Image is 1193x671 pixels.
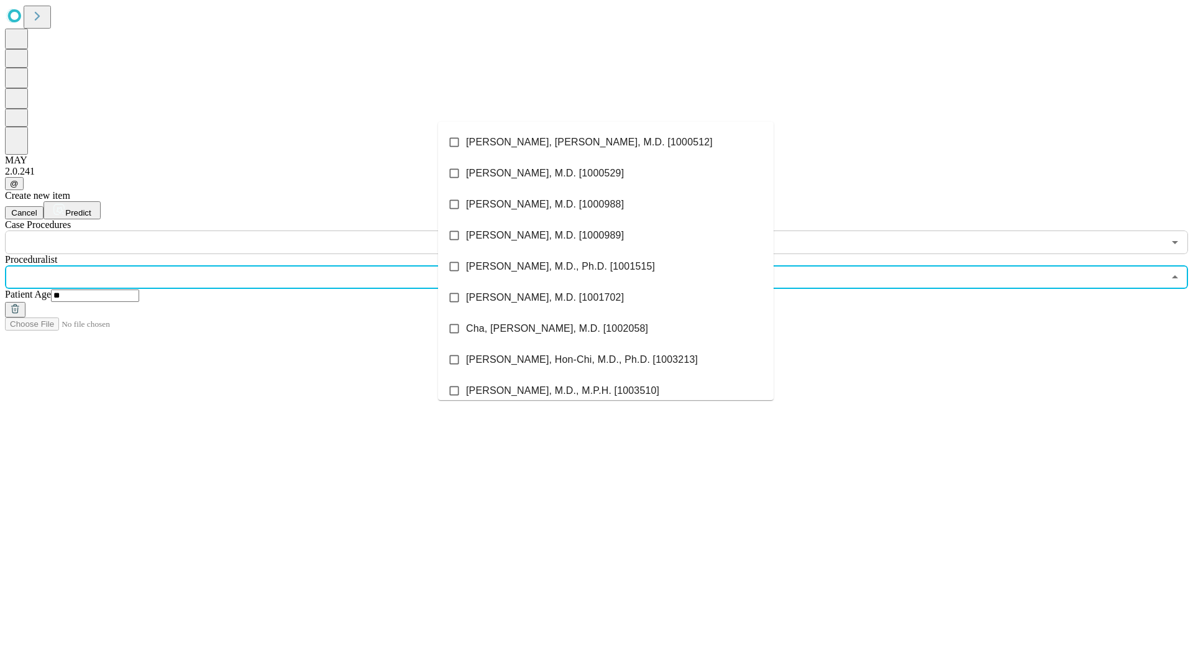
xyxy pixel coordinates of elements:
[65,208,91,217] span: Predict
[466,290,624,305] span: [PERSON_NAME], M.D. [1001702]
[5,166,1188,177] div: 2.0.241
[1166,234,1184,251] button: Open
[466,321,648,336] span: Cha, [PERSON_NAME], M.D. [1002058]
[43,201,101,219] button: Predict
[466,197,624,212] span: [PERSON_NAME], M.D. [1000988]
[10,179,19,188] span: @
[466,135,713,150] span: [PERSON_NAME], [PERSON_NAME], M.D. [1000512]
[1166,268,1184,286] button: Close
[466,352,698,367] span: [PERSON_NAME], Hon-Chi, M.D., Ph.D. [1003213]
[466,166,624,181] span: [PERSON_NAME], M.D. [1000529]
[466,383,659,398] span: [PERSON_NAME], M.D., M.P.H. [1003510]
[466,259,655,274] span: [PERSON_NAME], M.D., Ph.D. [1001515]
[5,289,51,299] span: Patient Age
[5,155,1188,166] div: MAY
[5,219,71,230] span: Scheduled Procedure
[11,208,37,217] span: Cancel
[5,190,70,201] span: Create new item
[5,177,24,190] button: @
[5,206,43,219] button: Cancel
[466,228,624,243] span: [PERSON_NAME], M.D. [1000989]
[5,254,57,265] span: Proceduralist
